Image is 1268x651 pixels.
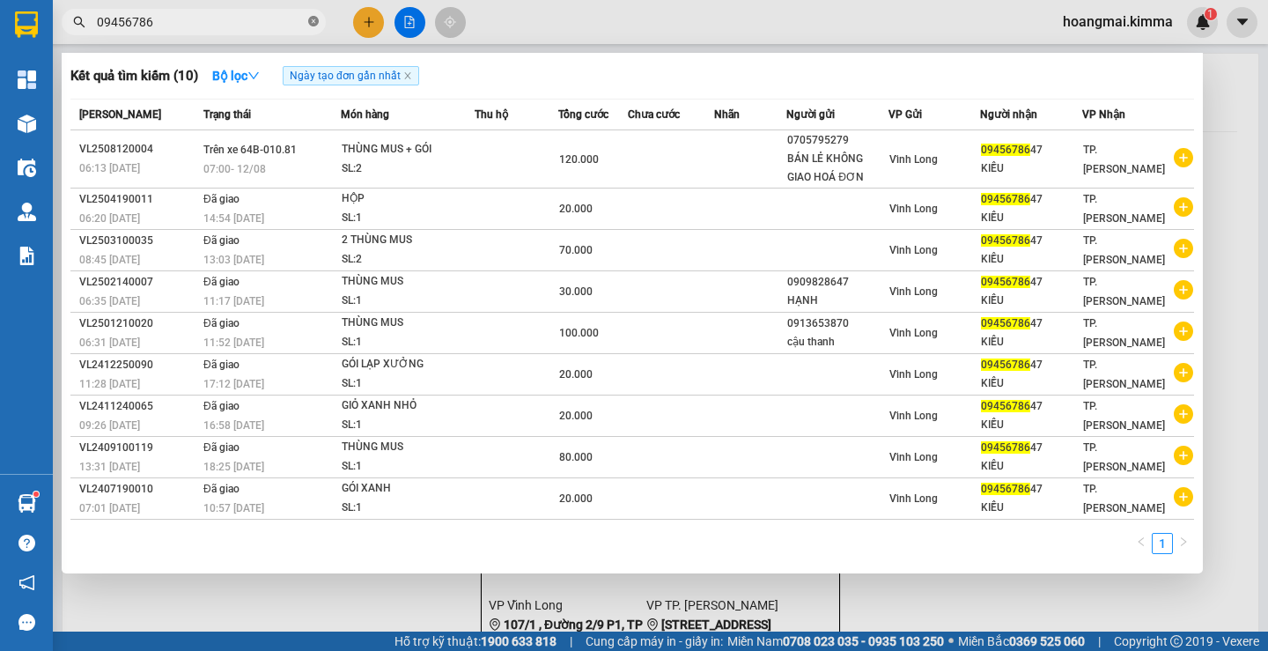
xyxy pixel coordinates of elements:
span: 09456786 [981,144,1030,156]
span: Vĩnh Long [889,153,938,166]
img: logo-vxr [15,11,38,38]
span: Đã giao [203,400,240,412]
span: Vĩnh Long [889,451,938,463]
span: Đã giao [203,193,240,205]
div: TP. [PERSON_NAME] [151,15,291,57]
div: VL2411240065 [79,397,198,416]
span: 11:28 [DATE] [79,378,140,390]
span: down [247,70,260,82]
div: KIỀU [981,374,1080,393]
div: SL: 1 [342,292,474,311]
span: TP. [PERSON_NAME] [1083,441,1165,473]
span: 13:03 [DATE] [203,254,264,266]
span: plus-circle [1174,322,1193,341]
span: Nhãn [714,108,740,121]
span: Đã giao [203,483,240,495]
strong: Bộ lọc [212,69,260,83]
span: 20.000 [559,368,593,381]
span: Vĩnh Long [889,410,938,422]
div: 47 [981,439,1080,457]
span: Vĩnh Long [889,327,938,339]
div: SL: 1 [342,499,474,518]
button: Bộ lọcdown [198,62,274,90]
span: close-circle [308,14,319,31]
div: 47 [981,397,1080,416]
span: 07:00 - 12/08 [203,163,266,175]
span: plus-circle [1174,197,1193,217]
div: VL2504190011 [79,190,198,209]
span: plus-circle [1174,363,1193,382]
span: 09456786 [981,276,1030,288]
div: GÓI LẠP XƯỞNG [342,355,474,374]
span: 09:26 [DATE] [79,419,140,432]
span: 09456786 [981,441,1030,454]
li: Next Page [1173,533,1194,554]
img: solution-icon [18,247,36,265]
span: 80.000 [559,451,593,463]
span: Vĩnh Long [889,492,938,505]
span: Đã giao [203,234,240,247]
div: KIỀU [981,250,1080,269]
div: VL2409100119 [79,439,198,457]
span: Nhận: [151,17,193,35]
div: 47 [981,522,1080,540]
span: left [1136,536,1146,547]
span: Thu hộ [475,108,508,121]
div: 47 [981,190,1080,209]
div: GÓI XANH [342,479,474,499]
img: warehouse-icon [18,159,36,177]
span: 09456786 [981,359,1030,371]
span: Vĩnh Long [889,203,938,215]
div: 0705795279 [787,131,887,150]
div: VL2407190010 [79,480,198,499]
span: 11:17 [DATE] [203,295,264,307]
span: notification [18,574,35,591]
span: TP. [PERSON_NAME] [1083,400,1165,432]
li: 1 [1152,533,1173,554]
span: Thu rồi : [13,115,69,134]
div: 30.000 [13,114,141,135]
span: plus-circle [1174,446,1193,465]
div: SL: 1 [342,416,474,435]
div: SL: 1 [342,333,474,352]
div: THÙNG MUS + GÓI [342,140,474,159]
span: TP. [PERSON_NAME] [1083,193,1165,225]
button: left [1131,533,1152,554]
span: Đã giao [203,359,240,371]
span: search [73,16,85,28]
span: 06:31 [DATE] [79,337,140,349]
span: Đã giao [203,441,240,454]
div: HỘP [342,189,474,209]
div: 0779915235 [151,78,291,103]
span: 18:25 [DATE] [203,461,264,473]
div: BÁN LẺ KHÔNG GIAO HOÁ ĐƠN [787,150,887,187]
div: 47 [981,314,1080,333]
span: Đã giao [203,276,240,288]
div: 47 [981,273,1080,292]
span: VP Nhận [1082,108,1125,121]
span: plus-circle [1174,280,1193,300]
span: TP. [PERSON_NAME] [1083,234,1165,266]
span: 06:20 [DATE] [79,212,140,225]
div: LAN [151,57,291,78]
span: VP Gửi [888,108,922,121]
a: 1 [1153,534,1172,553]
span: plus-circle [1174,148,1193,167]
div: THÙNG DẸP [342,521,474,540]
img: warehouse-icon [18,115,36,133]
span: 70.000 [559,244,593,256]
span: 14:54 [DATE] [203,212,264,225]
img: dashboard-icon [18,70,36,89]
span: Vĩnh Long [889,368,938,381]
span: 09456786 [981,483,1030,495]
div: 0909828647 [787,273,887,292]
div: GIỎ XANH NHỎ [342,396,474,416]
img: warehouse-icon [18,203,36,221]
div: VL2503100035 [79,232,198,250]
div: SL: 2 [342,159,474,179]
span: plus-circle [1174,239,1193,258]
div: SL: 2 [342,250,474,270]
span: 07:01 [DATE] [79,502,140,514]
sup: 1 [33,492,39,497]
div: 0903697266 [15,36,138,61]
